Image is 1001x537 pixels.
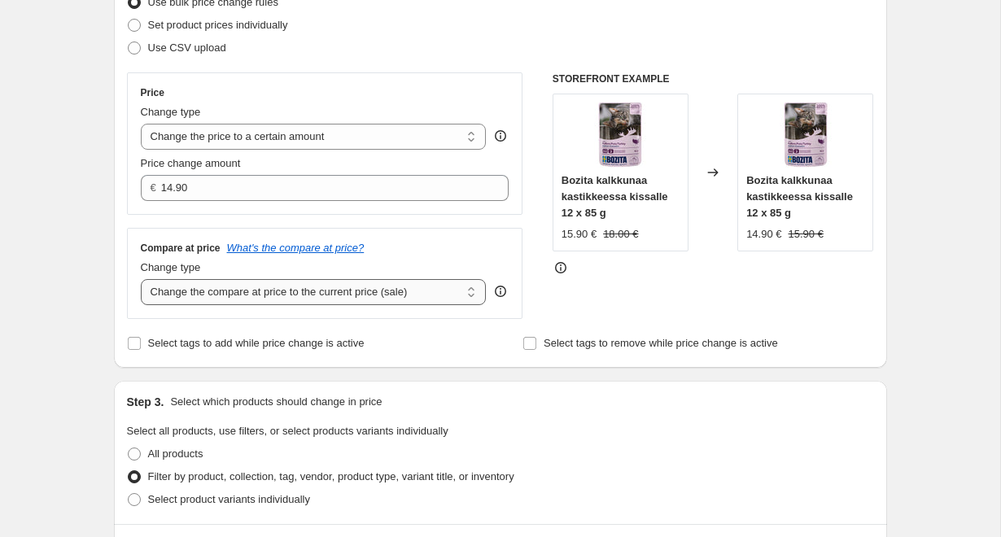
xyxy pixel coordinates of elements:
span: Select all products, use filters, or select products variants individually [127,425,448,437]
span: Bozita kalkkunaa kastikkeessa kissalle 12 x 85 g [746,174,853,219]
h3: Price [141,86,164,99]
span: € [151,181,156,194]
span: Select tags to remove while price change is active [544,337,778,349]
h3: Compare at price [141,242,221,255]
input: 80.00 [161,175,484,201]
p: Select which products should change in price [170,394,382,410]
span: Change type [141,261,201,273]
strike: 18.00 € [603,226,638,242]
h6: STOREFRONT EXAMPLE [553,72,874,85]
span: Filter by product, collection, tag, vendor, product type, variant title, or inventory [148,470,514,482]
strike: 15.90 € [789,226,824,242]
span: Bozita kalkkunaa kastikkeessa kissalle 12 x 85 g [562,174,668,219]
span: Price change amount [141,157,241,169]
div: help [492,283,509,299]
div: help [492,128,509,144]
img: kalkkuna_21ab9f62-c24f-40f7-97c4-f12c8fe4179b_80x.jpg [773,103,838,168]
button: What's the compare at price? [227,242,365,254]
h2: Step 3. [127,394,164,410]
div: 14.90 € [746,226,781,242]
img: kalkkuna_21ab9f62-c24f-40f7-97c4-f12c8fe4179b_80x.jpg [588,103,653,168]
span: All products [148,447,203,460]
div: 15.90 € [562,226,597,242]
span: Use CSV upload [148,41,226,54]
span: Select product variants individually [148,493,310,505]
span: Change type [141,106,201,118]
span: Set product prices individually [148,19,288,31]
span: Select tags to add while price change is active [148,337,365,349]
